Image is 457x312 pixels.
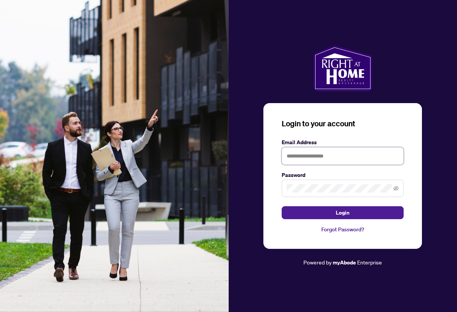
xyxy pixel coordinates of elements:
[333,258,356,267] a: myAbode
[357,259,382,266] span: Enterprise
[282,171,404,179] label: Password
[393,186,399,191] span: eye-invisible
[282,138,404,146] label: Email Address
[313,45,372,91] img: ma-logo
[303,259,332,266] span: Powered by
[336,207,350,219] span: Login
[282,118,404,129] h3: Login to your account
[282,225,404,234] a: Forgot Password?
[282,206,404,219] button: Login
